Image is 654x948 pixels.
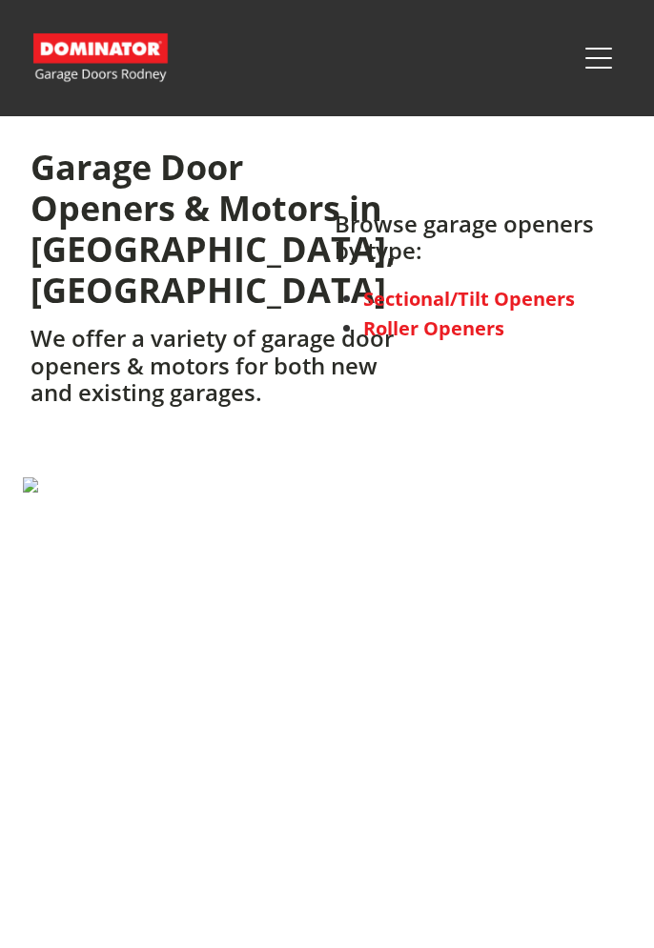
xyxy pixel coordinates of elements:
[335,211,623,274] h2: Browse garage openers by type:
[363,286,575,312] a: Sectional/Tilt Openers
[32,32,507,83] a: Garage Door and Secure Access Solutions homepage
[31,325,396,416] h2: We offer a variety of garage door openers & motors for both new and existing garages.
[31,147,396,325] h1: Garage Door Openers & Motors in [GEOGRAPHIC_DATA], [GEOGRAPHIC_DATA]
[363,315,504,341] a: Roller Openers
[576,35,622,81] button: Menu Button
